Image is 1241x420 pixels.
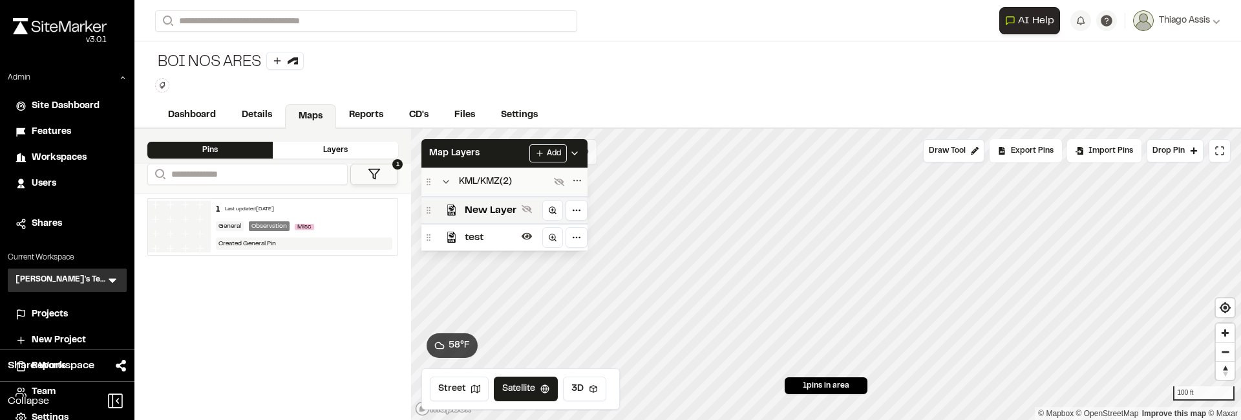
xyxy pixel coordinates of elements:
[999,7,1065,34] div: Open AI Assistant
[32,177,56,191] span: Users
[295,224,314,230] span: Misc
[494,377,558,401] button: Satellite
[430,377,489,401] button: Street
[16,151,119,165] a: Workspaces
[155,10,178,32] button: Search
[923,139,984,162] button: Draw Tool
[273,142,398,159] div: Layers
[216,238,393,250] div: Created General Pin
[1038,409,1074,418] a: Mapbox
[1216,361,1235,380] button: Reset bearing to north
[1216,343,1235,361] span: Zoom out
[16,125,119,139] a: Features
[16,99,119,113] a: Site Dashboard
[249,221,290,231] div: Observation
[16,274,106,287] h3: [PERSON_NAME]'s Testing
[16,177,119,191] a: Users
[16,217,119,231] a: Shares
[929,145,966,157] span: Draw Tool
[8,358,94,373] span: Share Workspace
[1173,386,1235,401] div: 100 ft
[16,333,119,348] a: New Project
[8,72,30,83] p: Admin
[147,142,273,159] div: Pins
[32,151,87,165] span: Workspaces
[13,18,107,34] img: rebrand.png
[542,200,563,221] a: Zoom to layer
[1088,145,1133,157] span: Import Pins
[563,377,606,401] button: 3D
[1152,145,1185,157] span: Drop Pin
[225,206,274,214] div: Last updated [DATE]
[803,380,849,392] span: 1 pins in area
[32,307,68,322] span: Projects
[547,148,561,159] span: Add
[1018,13,1054,28] span: AI Help
[1011,145,1054,157] span: Export Pins
[999,7,1060,34] button: Open AI Assistant
[429,146,480,160] span: Map Layers
[285,104,336,129] a: Maps
[229,103,285,127] a: Details
[465,203,516,218] span: New Layer
[13,34,107,46] div: Oh geez...please don't...
[488,103,551,127] a: Settings
[1216,298,1235,317] button: Find my location
[441,103,488,127] a: Files
[529,144,567,162] button: Add
[449,338,470,353] span: 58 ° F
[1147,139,1204,162] button: Drop Pin
[1133,10,1154,31] img: User
[1216,324,1235,342] button: Zoom in
[16,307,119,322] a: Projects
[446,204,457,216] img: kml_black_icon64.png
[465,230,516,245] span: test
[155,52,304,73] div: BOI NOS ARES
[155,78,169,93] button: Edit Tags
[32,125,71,139] span: Features
[542,227,563,248] a: Zoom to layer
[392,159,403,170] span: 1
[1067,139,1141,162] div: Import Pins into your project
[216,221,244,231] div: General
[148,201,211,252] img: banner-white.png
[32,99,100,113] span: Site Dashboard
[8,252,127,263] p: Current Workspace
[216,204,220,216] div: 1
[350,164,398,185] button: 1
[147,164,171,185] button: Search
[32,217,62,231] span: Shares
[1159,14,1210,28] span: Thiago Assis
[519,228,535,244] button: Hide layer
[1076,409,1139,418] a: OpenStreetMap
[1142,409,1206,418] a: Map feedback
[1208,409,1238,418] a: Maxar
[396,103,441,127] a: CD's
[336,103,396,127] a: Reports
[415,401,472,416] a: Mapbox logo
[32,333,86,348] span: New Project
[1133,10,1220,31] button: Thiago Assis
[459,175,512,189] span: KML/KMZ ( 2 )
[155,103,229,127] a: Dashboard
[446,232,457,243] img: kml_black_icon64.png
[8,393,49,409] span: Collapse
[427,333,478,358] button: 58°F
[519,201,535,217] button: Show layer
[1216,342,1235,361] button: Zoom out
[990,139,1062,162] div: No pins available to export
